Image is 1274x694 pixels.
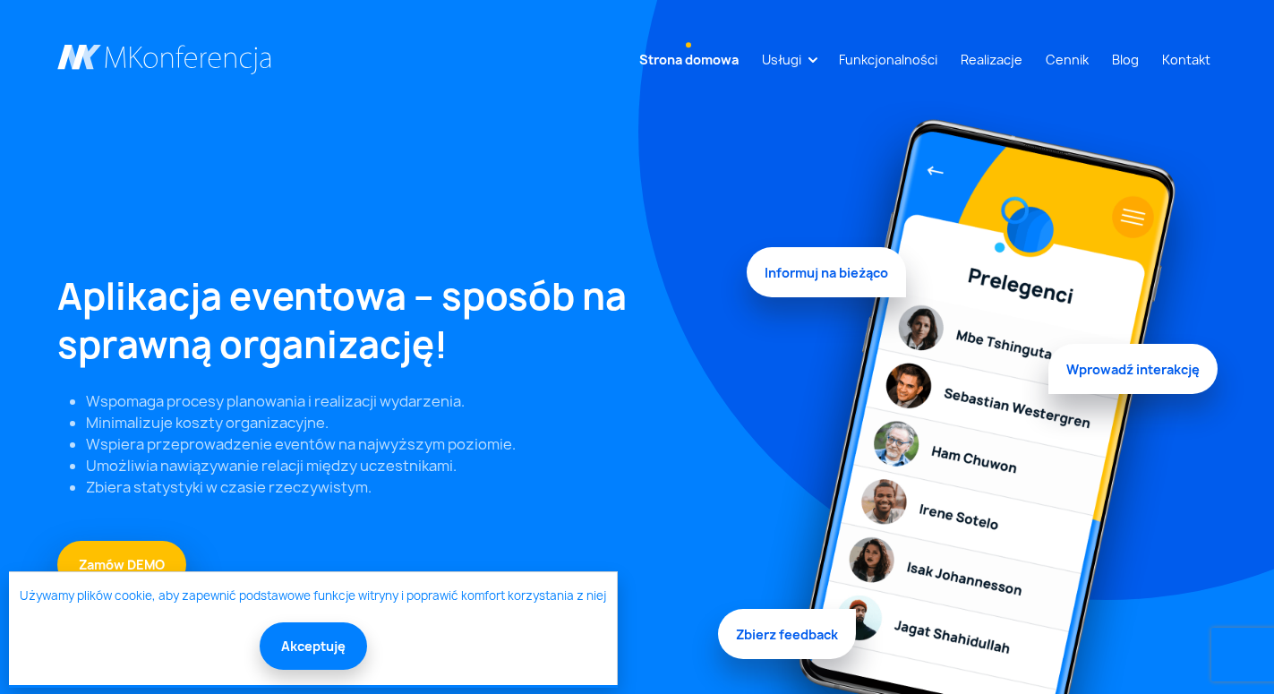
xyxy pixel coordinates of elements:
li: Zbiera statystyki w czasie rzeczywistym. [86,476,725,498]
span: Informuj na bieżąco [747,253,906,303]
a: Używamy plików cookie, aby zapewnić podstawowe funkcje witryny i poprawić komfort korzystania z niej [20,587,606,605]
a: Blog [1105,43,1146,76]
li: Umożliwia nawiązywanie relacji między uczestnikami. [86,455,725,476]
span: Zbierz feedback [718,604,856,654]
li: Wspomaga procesy planowania i realizacji wydarzenia. [86,390,725,412]
li: Wspiera przeprowadzenie eventów na najwyższym poziomie. [86,433,725,455]
a: Strona domowa [632,43,746,76]
button: Akceptuję [260,622,367,670]
a: Funkcjonalności [832,43,945,76]
span: Wprowadź interakcję [1048,338,1218,389]
a: Realizacje [953,43,1030,76]
h1: Aplikacja eventowa – sposób na sprawną organizację! [57,272,725,369]
a: Zamów DEMO [57,541,186,588]
a: Kontakt [1155,43,1218,76]
a: Cennik [1039,43,1096,76]
li: Minimalizuje koszty organizacyjne. [86,412,725,433]
a: Usługi [755,43,808,76]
